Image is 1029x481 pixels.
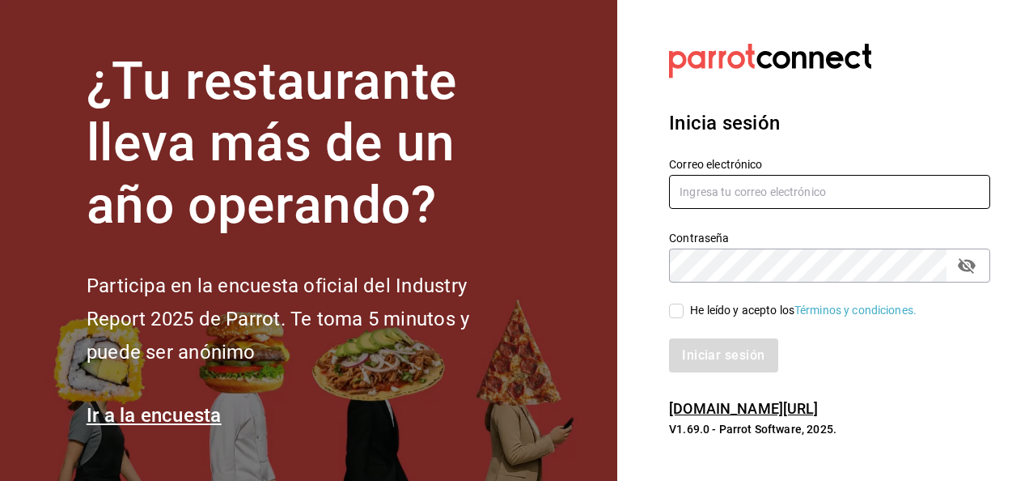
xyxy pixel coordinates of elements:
p: V1.69.0 - Parrot Software, 2025. [669,421,990,437]
a: Términos y condiciones. [794,304,917,317]
a: [DOMAIN_NAME][URL] [669,400,818,417]
label: Contraseña [669,232,990,243]
button: passwordField [953,252,980,279]
h3: Inicia sesión [669,109,990,138]
h2: Participa en la encuesta oficial del Industry Report 2025 de Parrot. Te toma 5 minutos y puede se... [87,270,523,368]
label: Correo electrónico [669,158,990,169]
input: Ingresa tu correo electrónico [669,175,990,209]
h1: ¿Tu restaurante lleva más de un año operando? [87,51,523,237]
div: He leído y acepto los [690,302,917,319]
a: Ir a la encuesta [87,404,222,427]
